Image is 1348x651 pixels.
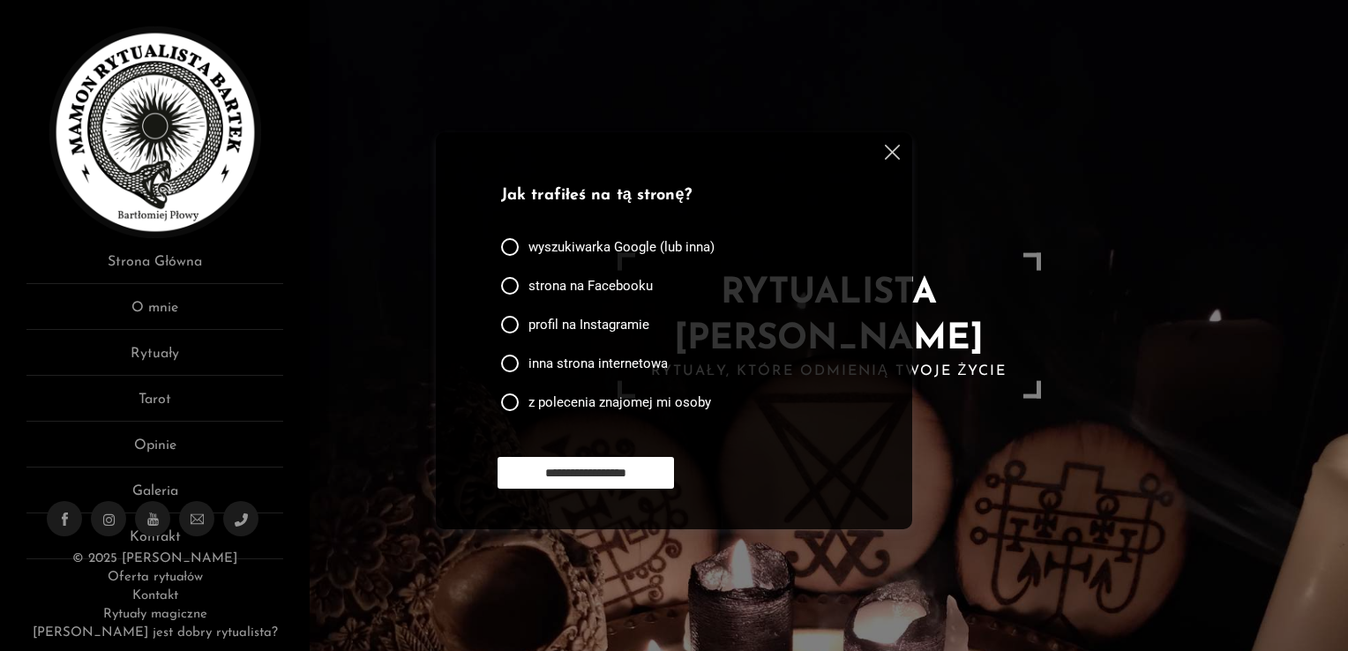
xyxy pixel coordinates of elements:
[33,626,278,640] a: [PERSON_NAME] jest dobry rytualista?
[528,316,649,333] span: profil na Instagramie
[528,238,715,256] span: wyszukiwarka Google (lub inna)
[528,393,711,411] span: z polecenia znajomej mi osoby
[26,297,283,330] a: O mnie
[885,145,900,160] img: cross.svg
[528,355,668,372] span: inna strona internetowa
[26,389,283,422] a: Tarot
[528,277,653,295] span: strona na Facebooku
[49,26,261,238] img: Rytualista Bartek
[26,481,283,513] a: Galeria
[26,435,283,468] a: Opinie
[26,343,283,376] a: Rytuały
[103,608,207,621] a: Rytuały magiczne
[26,251,283,284] a: Strona Główna
[501,184,840,208] p: Jak trafiłeś na tą stronę?
[132,589,178,602] a: Kontakt
[108,571,203,584] a: Oferta rytuałów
